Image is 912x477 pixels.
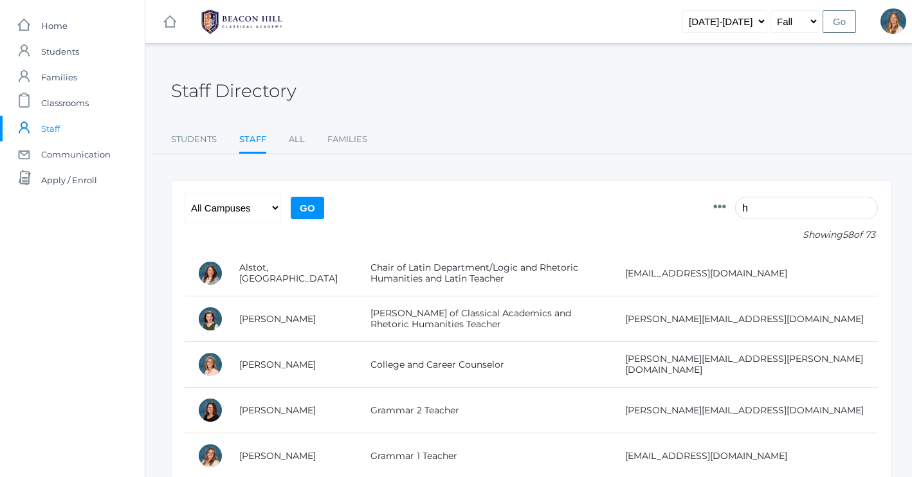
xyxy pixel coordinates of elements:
span: Apply / Enroll [41,167,97,193]
td: Grammar 2 Teacher [358,388,612,433]
td: College and Career Counselor [358,342,612,388]
td: [PERSON_NAME][EMAIL_ADDRESS][DOMAIN_NAME] [612,296,878,342]
img: BHCALogos-05-308ed15e86a5a0abce9b8dd61676a3503ac9727e845dece92d48e8588c001991.png [194,6,290,38]
td: [PERSON_NAME][EMAIL_ADDRESS][PERSON_NAME][DOMAIN_NAME] [612,342,878,388]
span: Home [41,13,68,39]
td: [PERSON_NAME] [226,342,358,388]
td: [PERSON_NAME] [226,296,358,342]
td: [PERSON_NAME][EMAIL_ADDRESS][DOMAIN_NAME] [612,388,878,433]
span: Students [41,39,79,64]
input: Go [823,10,856,33]
td: [EMAIL_ADDRESS][DOMAIN_NAME] [612,251,878,296]
span: 58 [843,229,853,240]
span: Families [41,64,77,90]
input: Filter by name [735,197,878,219]
span: Classrooms [41,90,89,116]
a: Staff [239,127,266,154]
td: Chair of Latin Department/Logic and Rhetoric Humanities and Latin Teacher [358,251,612,296]
span: Communication [41,141,111,167]
span: Staff [41,116,60,141]
input: Go [291,197,324,219]
div: Jordan Alstot [197,260,223,286]
div: Liv Barber [197,443,223,469]
div: Lisa Balikian [197,352,223,377]
div: Maureen Baldwin [197,306,223,332]
td: Alstot, [GEOGRAPHIC_DATA] [226,251,358,296]
a: Students [171,127,217,152]
td: [PERSON_NAME] [226,388,358,433]
a: All [289,127,305,152]
h2: Staff Directory [171,81,296,101]
div: Emily Balli [197,397,223,423]
p: Showing of 73 [713,228,878,242]
td: [PERSON_NAME] of Classical Academics and Rhetoric Humanities Teacher [358,296,612,342]
a: Families [327,127,367,152]
div: Aubree Morrell [880,8,906,34]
